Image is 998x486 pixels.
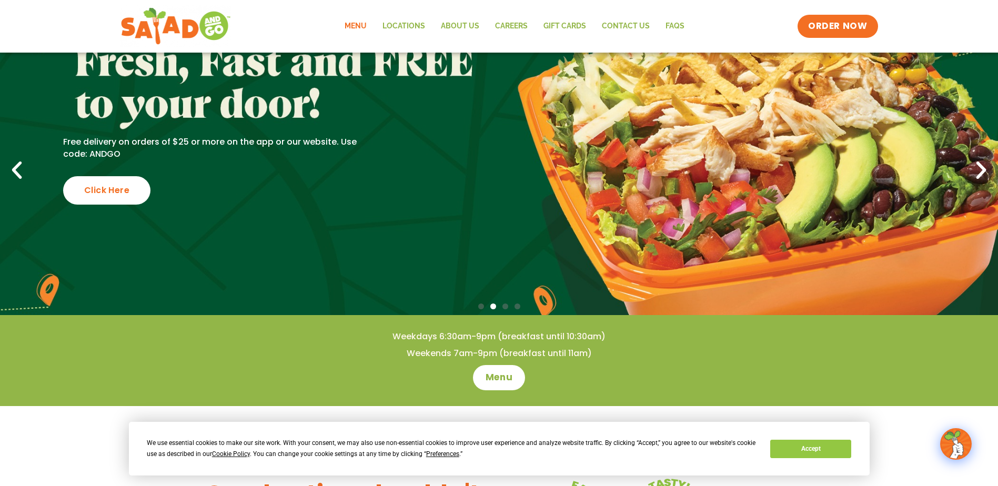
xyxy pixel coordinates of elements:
a: Locations [375,14,433,38]
a: Contact Us [594,14,658,38]
a: Menu [473,365,525,390]
div: We use essential cookies to make our site work. With your consent, we may also use non-essential ... [147,438,758,460]
a: GIFT CARDS [536,14,594,38]
span: ORDER NOW [808,20,867,33]
a: FAQs [658,14,692,38]
span: Go to slide 4 [515,303,520,309]
span: Go to slide 3 [502,303,508,309]
button: Accept [770,440,851,458]
span: Cookie Policy [212,450,250,458]
h4: Weekends 7am-9pm (breakfast until 11am) [21,348,977,359]
span: Preferences [426,450,459,458]
div: Cookie Consent Prompt [129,422,870,475]
p: Free delivery on orders of $25 or more on the app or our website. Use code: ANDGO [63,136,371,160]
span: Go to slide 1 [478,303,484,309]
img: wpChatIcon [941,429,971,459]
div: Previous slide [5,159,28,182]
nav: Menu [337,14,692,38]
div: Next slide [970,159,993,182]
a: About Us [433,14,487,38]
span: Menu [486,371,512,384]
a: Careers [487,14,536,38]
img: new-SAG-logo-768×292 [120,5,231,47]
a: Menu [337,14,375,38]
div: Click Here [63,176,150,205]
span: Go to slide 2 [490,303,496,309]
h4: Weekdays 6:30am-9pm (breakfast until 10:30am) [21,331,977,342]
a: ORDER NOW [798,15,878,38]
